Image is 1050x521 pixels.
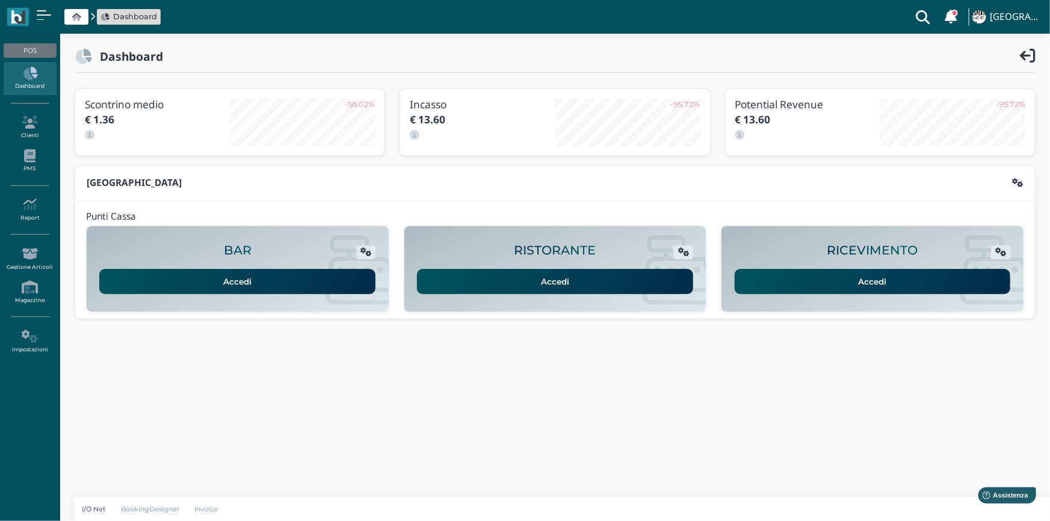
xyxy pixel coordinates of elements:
[113,11,157,22] span: Dashboard
[101,11,157,22] a: Dashboard
[99,269,375,294] a: Accedi
[735,113,771,126] b: € 13.60
[87,176,182,189] b: [GEOGRAPHIC_DATA]
[4,276,56,309] a: Magazzino
[92,50,163,63] h2: Dashboard
[735,99,880,110] h3: Potential Revenue
[965,484,1040,511] iframe: Help widget launcher
[86,212,136,222] h4: Punti Cassa
[410,99,555,110] h3: Incasso
[11,10,25,24] img: logo
[4,193,56,226] a: Report
[990,12,1043,22] h4: [GEOGRAPHIC_DATA]
[36,10,79,19] span: Assistenza
[4,144,56,177] a: PMS
[972,10,986,23] img: ...
[827,244,918,257] h2: RICEVIMENTO
[4,62,56,95] a: Dashboard
[4,242,56,276] a: Gestione Articoli
[410,113,445,126] b: € 13.60
[224,244,252,257] h2: BAR
[971,2,1043,31] a: ... [GEOGRAPHIC_DATA]
[85,99,230,110] h3: Scontrino medio
[417,269,693,294] a: Accedi
[85,113,114,126] b: € 1.36
[4,325,56,358] a: Impostazioni
[514,244,596,257] h2: RISTORANTE
[735,269,1011,294] a: Accedi
[4,43,56,58] div: POS
[4,111,56,144] a: Clienti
